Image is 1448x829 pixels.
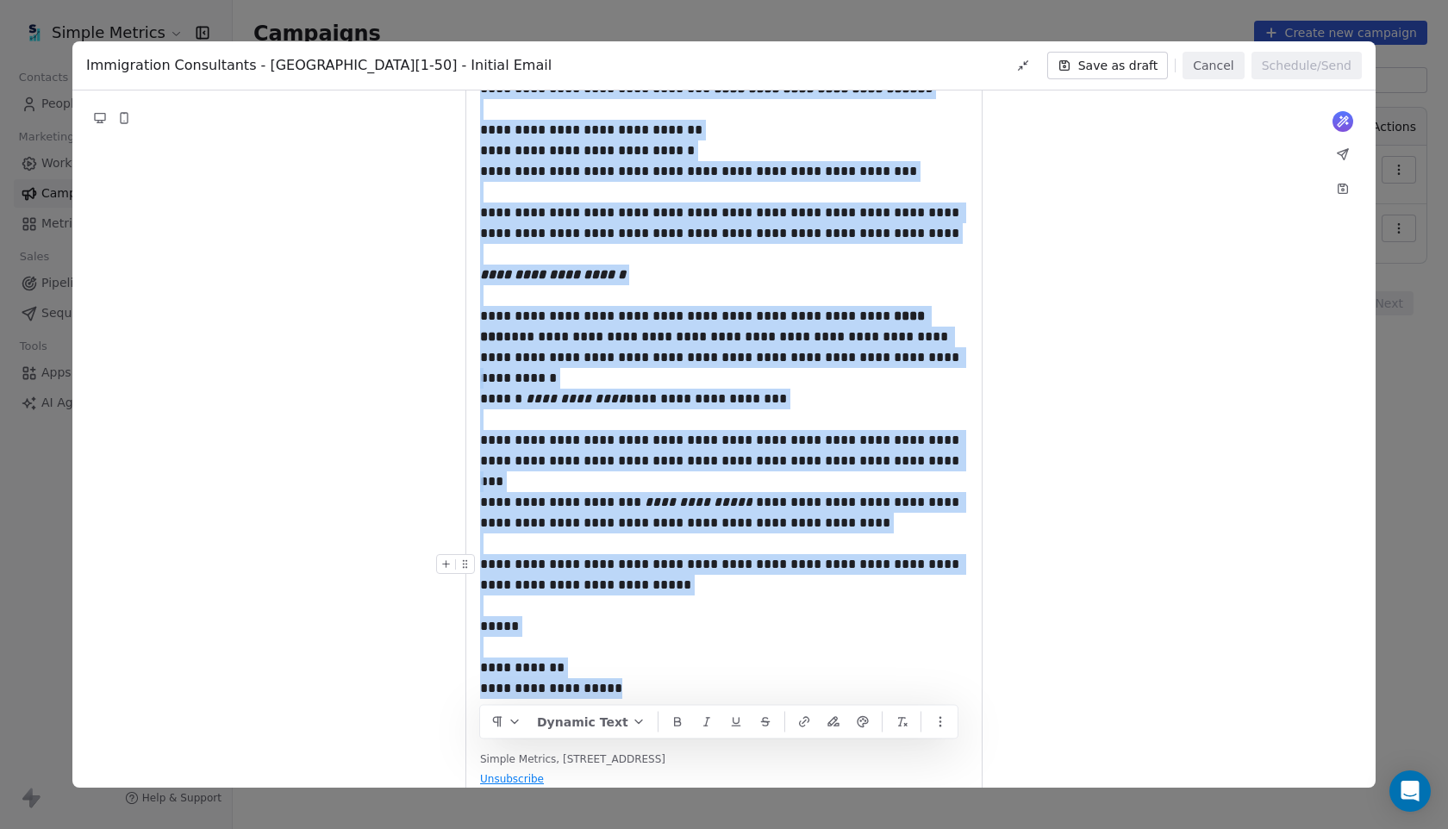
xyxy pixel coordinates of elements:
span: Immigration Consultants - [GEOGRAPHIC_DATA][1-50] - Initial Email [86,55,552,76]
button: Save as draft [1047,52,1169,79]
div: Open Intercom Messenger [1389,770,1431,812]
button: Cancel [1183,52,1244,79]
button: Schedule/Send [1251,52,1362,79]
button: Dynamic Text [530,709,652,735]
